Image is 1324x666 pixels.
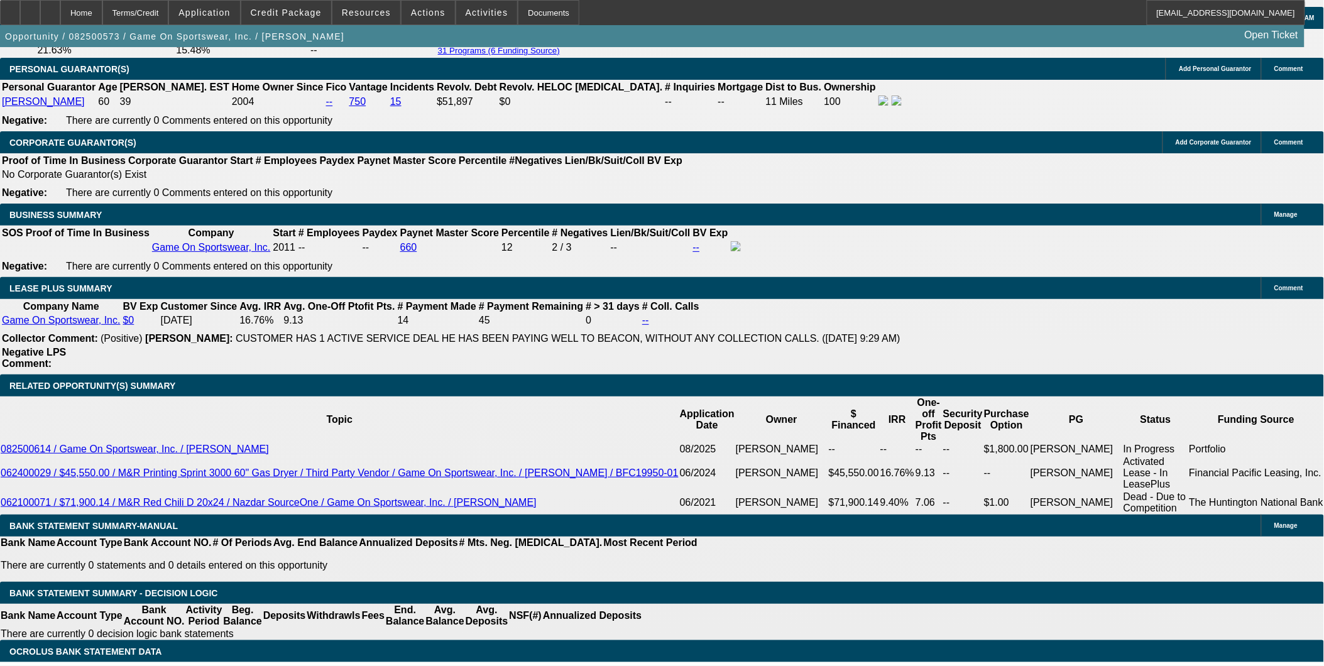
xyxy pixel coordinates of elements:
[1274,211,1298,218] span: Manage
[1123,491,1189,515] td: Dead - Due to Competition
[189,227,234,238] b: Company
[878,96,889,106] img: facebook-icon.png
[263,604,307,628] th: Deposits
[586,301,640,312] b: # > 31 days
[501,242,549,253] div: 12
[400,242,417,253] a: 660
[765,95,823,109] td: 11 Miles
[152,242,271,253] a: Game On Sportswear, Inc.
[123,315,134,325] a: $0
[1,497,537,508] a: 062100071 / $71,900.14 / M&R Red Chili D 20x24 / Nazdar SourceOne / Game On Sportswear, Inc. / [P...
[1,467,679,478] a: 062400029 / $45,550.00 / M&R Printing Sprint 3000 60" Gas Dryer / Third Party Vendor / Game On Sp...
[915,456,943,491] td: 9.13
[9,647,161,657] span: OCROLUS BANK STATEMENT DATA
[398,301,476,312] b: # Payment Made
[983,491,1030,515] td: $1.00
[56,604,123,628] th: Account Type
[1,444,269,454] a: 082500614 / Game On Sportswear, Inc. / [PERSON_NAME]
[603,537,698,549] th: Most Recent Period
[611,227,691,238] b: Lien/Bk/Suit/Coll
[310,44,432,57] td: --
[1030,491,1123,515] td: [PERSON_NAME]
[766,82,822,92] b: Dist to Bus.
[1123,396,1189,443] th: Status
[943,443,983,456] td: --
[97,95,118,109] td: 60
[320,155,355,166] b: Paydex
[642,315,649,325] a: --
[1123,443,1189,456] td: In Progress
[397,314,477,327] td: 14
[983,396,1030,443] th: Purchase Option
[2,315,121,325] a: Game On Sportswear, Inc.
[1123,456,1189,491] td: Activated Lease - In LeasePlus
[230,155,253,166] b: Start
[66,187,332,198] span: There are currently 0 Comments entered on this opportunity
[679,491,735,515] td: 06/2021
[1030,396,1123,443] th: PG
[456,1,518,25] button: Activities
[880,443,915,456] td: --
[828,456,880,491] td: $45,550.00
[402,1,455,25] button: Actions
[239,301,281,312] b: Avg. IRR
[828,491,880,515] td: $71,900.14
[23,301,99,312] b: Company Name
[915,443,943,456] td: --
[501,227,549,238] b: Percentile
[358,155,456,166] b: Paynet Master Score
[332,1,400,25] button: Resources
[128,155,227,166] b: Corporate Guarantor
[185,604,223,628] th: Activity Period
[119,95,230,109] td: 39
[123,537,212,549] th: Bank Account NO.
[349,82,388,92] b: Vantage
[212,537,273,549] th: # Of Periods
[665,82,715,92] b: # Inquiries
[123,604,185,628] th: Bank Account NO.
[390,96,402,107] a: 15
[358,537,458,549] th: Annualized Deposits
[943,456,983,491] td: --
[693,227,728,238] b: BV Exp
[2,261,47,271] b: Negative:
[828,443,880,456] td: --
[363,227,398,238] b: Paydex
[2,187,47,198] b: Negative:
[239,314,282,327] td: 16.76%
[500,82,663,92] b: Revolv. HELOC [MEDICAL_DATA].
[735,443,828,456] td: [PERSON_NAME]
[437,82,497,92] b: Revolv. Debt
[585,314,640,327] td: 0
[510,155,563,166] b: #Negatives
[983,456,1030,491] td: --
[1189,443,1324,456] td: Portfolio
[478,314,584,327] td: 45
[326,82,347,92] b: Fico
[679,396,735,443] th: Application Date
[892,96,902,106] img: linkedin-icon.png
[542,604,642,628] th: Annualized Deposits
[256,155,317,166] b: # Employees
[123,301,158,312] b: BV Exp
[2,96,85,107] a: [PERSON_NAME]
[1176,139,1252,146] span: Add Corporate Guarantor
[1274,522,1298,529] span: Manage
[610,241,691,254] td: --
[1,155,126,167] th: Proof of Time In Business
[5,31,344,41] span: Opportunity / 082500573 / Game On Sportswear, Inc. / [PERSON_NAME]
[465,604,509,628] th: Avg. Deposits
[459,537,603,549] th: # Mts. Neg. [MEDICAL_DATA].
[880,396,915,443] th: IRR
[1,168,688,181] td: No Corporate Guarantor(s) Exist
[222,604,262,628] th: Beg. Balance
[1189,491,1324,515] td: The Huntington National Bank
[731,241,741,251] img: facebook-icon.png
[306,604,361,628] th: Withdrawls
[459,155,506,166] b: Percentile
[411,8,446,18] span: Actions
[273,537,359,549] th: Avg. End Balance
[1179,65,1252,72] span: Add Personal Guarantor
[735,456,828,491] td: [PERSON_NAME]
[823,95,877,109] td: 100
